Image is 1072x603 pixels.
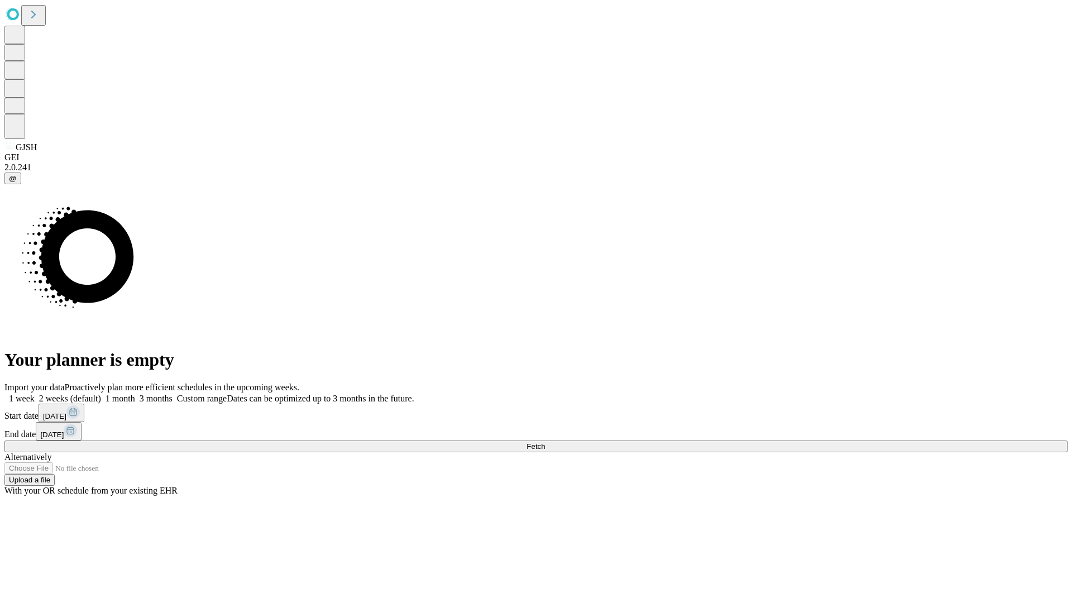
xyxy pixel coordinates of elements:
button: [DATE] [36,422,82,441]
button: @ [4,173,21,184]
span: Alternatively [4,452,51,462]
span: Import your data [4,382,65,392]
span: @ [9,174,17,183]
span: GJSH [16,142,37,152]
span: Proactively plan more efficient schedules in the upcoming weeks. [65,382,299,392]
span: 1 week [9,394,35,403]
button: Fetch [4,441,1068,452]
div: 2.0.241 [4,162,1068,173]
span: Custom range [177,394,227,403]
button: Upload a file [4,474,55,486]
button: [DATE] [39,404,84,422]
span: Dates can be optimized up to 3 months in the future. [227,394,414,403]
div: Start date [4,404,1068,422]
span: 2 weeks (default) [39,394,101,403]
span: Fetch [527,442,545,451]
span: 1 month [106,394,135,403]
div: GEI [4,152,1068,162]
span: [DATE] [40,430,64,439]
span: [DATE] [43,412,66,420]
span: With your OR schedule from your existing EHR [4,486,178,495]
div: End date [4,422,1068,441]
span: 3 months [140,394,173,403]
h1: Your planner is empty [4,350,1068,370]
